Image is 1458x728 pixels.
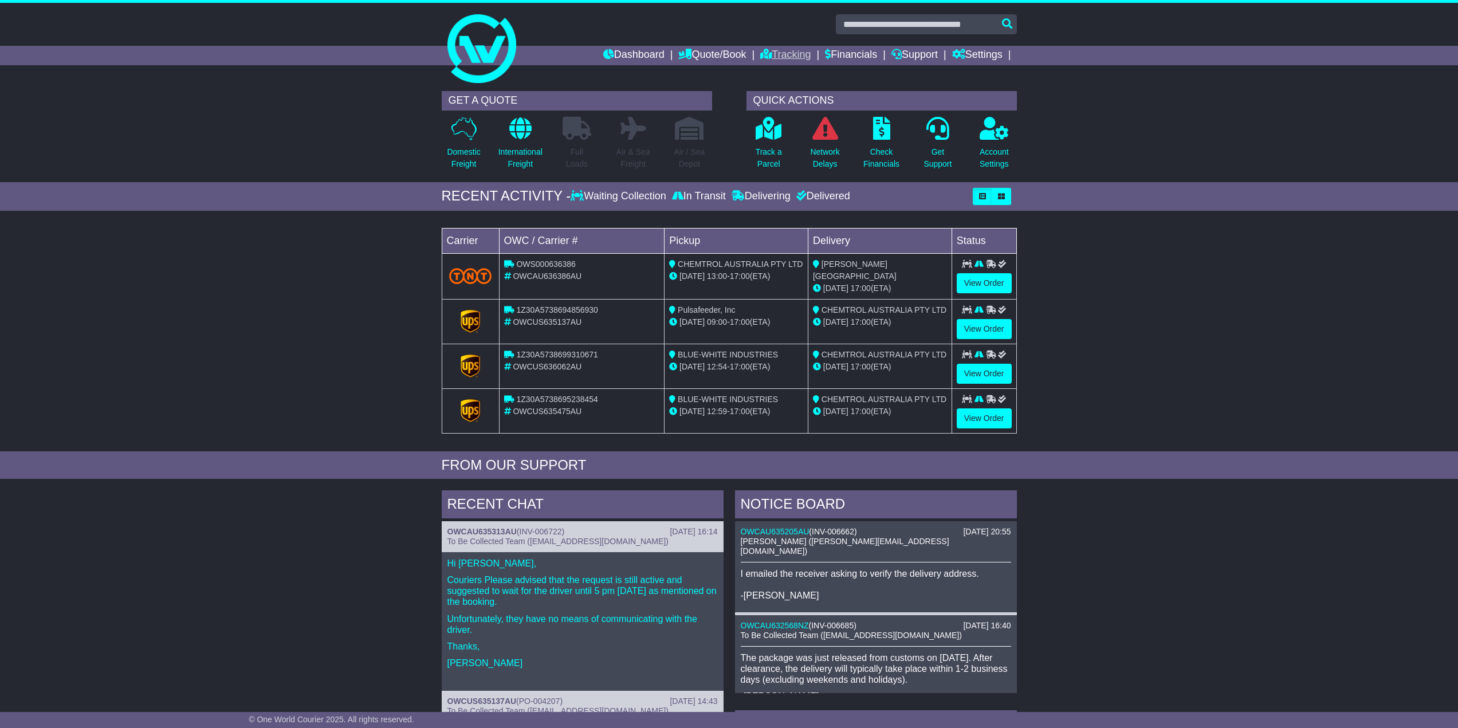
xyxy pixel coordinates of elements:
p: Unfortunately, they have no means of communicating with the driver. [447,613,718,635]
div: Waiting Collection [571,190,669,203]
p: I emailed the receiver asking to verify the delivery address. -[PERSON_NAME] [741,568,1011,601]
p: The package was just released from customs on [DATE]. After clearance, the delivery will typicall... [741,652,1011,686]
div: Delivering [729,190,793,203]
span: 17:00 [730,317,750,326]
div: Delivered [793,190,850,203]
p: Hi [PERSON_NAME], [447,558,718,569]
a: Quote/Book [678,46,746,65]
span: 17:00 [730,362,750,371]
div: ( ) [741,527,1011,537]
a: View Order [957,408,1012,428]
a: AccountSettings [979,116,1009,176]
span: INV-006662 [812,527,854,536]
td: Status [952,228,1016,253]
a: Support [891,46,938,65]
a: Tracking [760,46,811,65]
span: 13:00 [707,271,727,281]
a: InternationalFreight [498,116,543,176]
div: In Transit [669,190,729,203]
a: Financials [825,46,877,65]
div: [DATE] 16:40 [963,621,1011,631]
div: ( ) [741,621,1011,631]
span: [DATE] [823,407,848,416]
span: OWCUS635137AU [513,317,581,326]
span: OWCAU636386AU [513,271,581,281]
p: Track a Parcel [756,146,782,170]
div: (ETA) [813,361,947,373]
td: Pickup [665,228,808,253]
span: INV-006722 [520,527,562,536]
span: 17:00 [730,271,750,281]
p: Network Delays [810,146,839,170]
div: - (ETA) [669,316,803,328]
img: TNT_Domestic.png [449,268,492,284]
div: [DATE] 16:14 [670,527,717,537]
p: International Freight [498,146,543,170]
span: 17:00 [730,407,750,416]
p: Air & Sea Freight [616,146,650,170]
img: GetCarrierServiceLogo [461,310,480,333]
p: Domestic Freight [447,146,480,170]
span: [DATE] [823,362,848,371]
div: ( ) [447,696,718,706]
span: 17:00 [851,284,871,293]
span: INV-006685 [811,621,854,630]
a: Settings [952,46,1003,65]
a: View Order [957,364,1012,384]
span: CHEMTROL AUSTRALIA PTY LTD [822,395,946,404]
span: To Be Collected Team ([EMAIL_ADDRESS][DOMAIN_NAME]) [447,706,669,715]
span: 17:00 [851,317,871,326]
span: [DATE] [679,271,705,281]
a: OWCAU635313AU [447,527,517,536]
a: OWCUS635137AU [447,696,517,706]
a: NetworkDelays [809,116,840,176]
span: [DATE] [679,317,705,326]
span: 1Z30A5738699310671 [516,350,598,359]
span: 1Z30A5738694856930 [516,305,598,314]
span: [PERSON_NAME] ([PERSON_NAME][EMAIL_ADDRESS][DOMAIN_NAME]) [741,537,949,556]
div: (ETA) [813,316,947,328]
div: GET A QUOTE [442,91,712,111]
span: [DATE] [679,407,705,416]
span: [PERSON_NAME][GEOGRAPHIC_DATA] [813,259,897,281]
span: Pulsafeeder, Inc [678,305,735,314]
p: Check Financials [863,146,899,170]
div: (ETA) [813,406,947,418]
span: OWS000636386 [516,259,576,269]
span: BLUE-WHITE INDUSTRIES [678,395,778,404]
span: [DATE] [679,362,705,371]
a: OWCAU635205AU [741,527,809,536]
img: GetCarrierServiceLogo [461,355,480,377]
td: Delivery [808,228,952,253]
span: CHEMTROL AUSTRALIA PTY LTD [822,350,946,359]
span: PO-004207 [519,696,560,706]
a: OWCAU632568NZ [741,621,809,630]
div: [DATE] 14:43 [670,696,717,706]
div: - (ETA) [669,361,803,373]
div: ( ) [447,527,718,537]
p: Couriers Please advised that the request is still active and suggested to wait for the driver unt... [447,574,718,608]
a: GetSupport [923,116,952,176]
div: NOTICE BOARD [735,490,1017,521]
a: Dashboard [603,46,665,65]
div: QUICK ACTIONS [746,91,1017,111]
p: Full Loads [563,146,591,170]
div: - (ETA) [669,406,803,418]
p: Air / Sea Depot [674,146,705,170]
span: CHEMTROL AUSTRALIA PTY LTD [678,259,803,269]
a: DomesticFreight [446,116,481,176]
div: (ETA) [813,282,947,294]
span: 09:00 [707,317,727,326]
span: 1Z30A5738695238454 [516,395,598,404]
span: [DATE] [823,317,848,326]
img: GetCarrierServiceLogo [461,399,480,422]
span: OWCUS636062AU [513,362,581,371]
p: Account Settings [980,146,1009,170]
span: 17:00 [851,407,871,416]
a: View Order [957,273,1012,293]
span: BLUE-WHITE INDUSTRIES [678,350,778,359]
p: Get Support [923,146,952,170]
div: RECENT CHAT [442,490,724,521]
span: [DATE] [823,284,848,293]
div: [DATE] 20:55 [963,527,1011,537]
